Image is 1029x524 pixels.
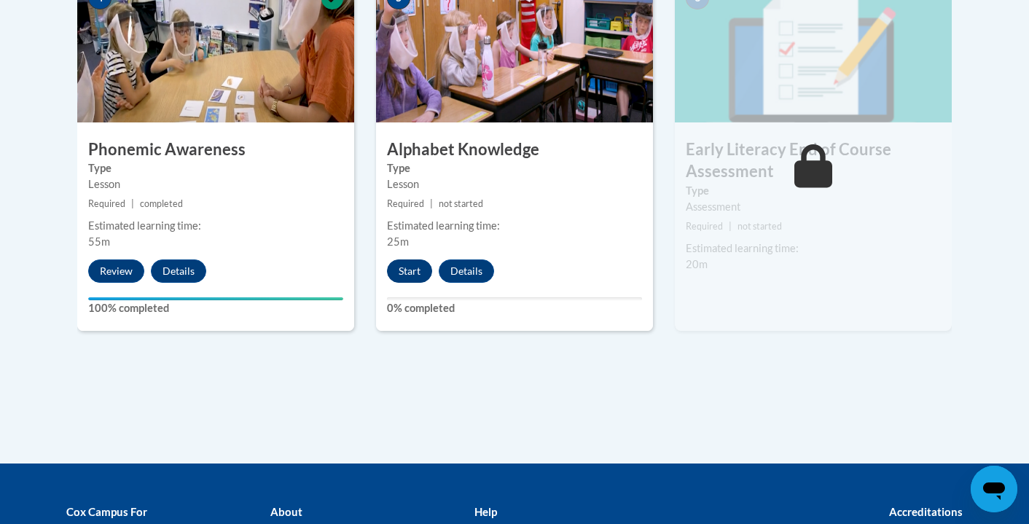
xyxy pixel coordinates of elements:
[474,505,497,518] b: Help
[686,221,723,232] span: Required
[971,466,1017,512] iframe: Button to launch messaging window
[77,138,354,161] h3: Phonemic Awareness
[140,198,183,209] span: completed
[270,505,302,518] b: About
[376,138,653,161] h3: Alphabet Knowledge
[387,235,409,248] span: 25m
[686,183,941,199] label: Type
[88,198,125,209] span: Required
[88,297,343,300] div: Your progress
[387,160,642,176] label: Type
[675,138,952,184] h3: Early Literacy End of Course Assessment
[439,198,483,209] span: not started
[151,259,206,283] button: Details
[686,241,941,257] div: Estimated learning time:
[387,300,642,316] label: 0% completed
[729,221,732,232] span: |
[686,199,941,215] div: Assessment
[88,160,343,176] label: Type
[737,221,782,232] span: not started
[88,235,110,248] span: 55m
[131,198,134,209] span: |
[387,218,642,234] div: Estimated learning time:
[430,198,433,209] span: |
[88,259,144,283] button: Review
[387,176,642,192] div: Lesson
[88,300,343,316] label: 100% completed
[88,176,343,192] div: Lesson
[387,198,424,209] span: Required
[387,259,432,283] button: Start
[88,218,343,234] div: Estimated learning time:
[66,505,147,518] b: Cox Campus For
[439,259,494,283] button: Details
[889,505,963,518] b: Accreditations
[686,258,708,270] span: 20m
